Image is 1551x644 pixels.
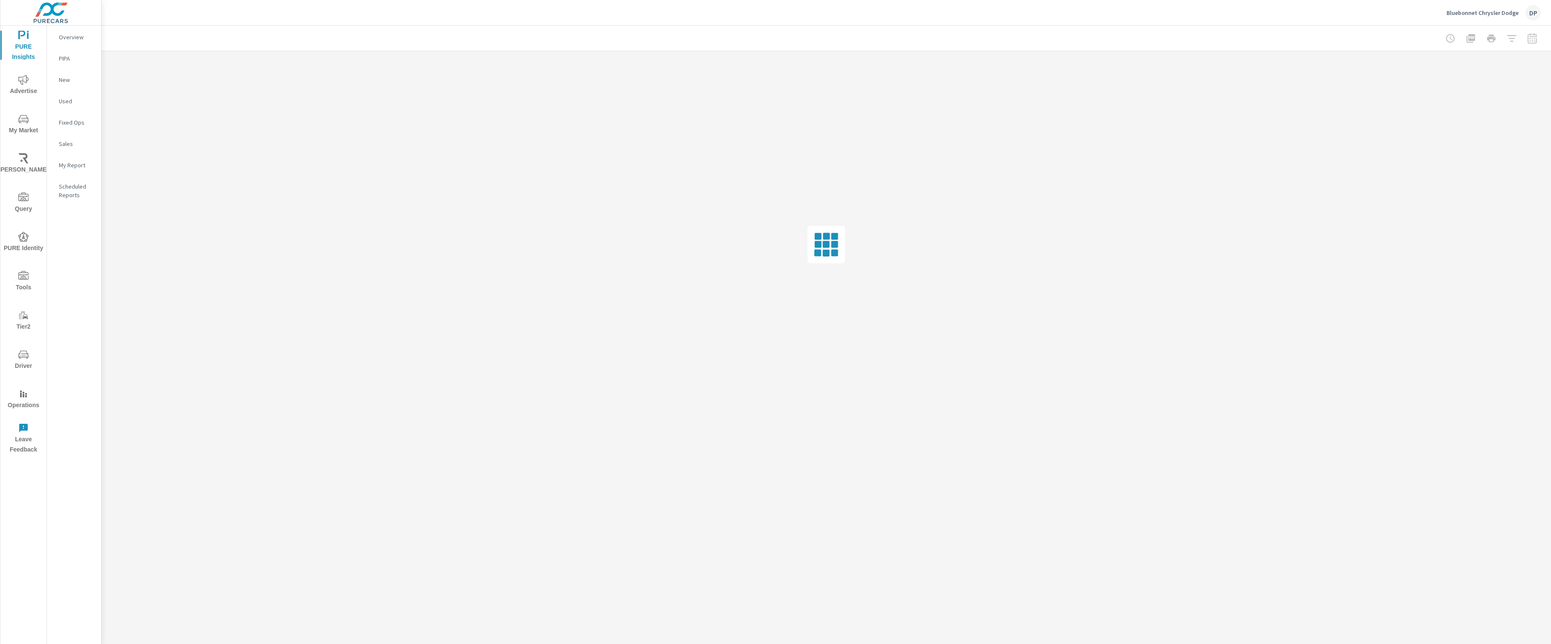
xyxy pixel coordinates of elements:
[47,137,101,150] div: Sales
[3,153,44,175] span: [PERSON_NAME]
[0,26,46,458] div: nav menu
[47,31,101,44] div: Overview
[3,389,44,411] span: Operations
[3,192,44,214] span: Query
[3,423,44,455] span: Leave Feedback
[3,30,44,62] span: PURE Insights
[47,159,101,172] div: My Report
[59,33,94,41] p: Overview
[47,180,101,201] div: Scheduled Reports
[47,116,101,129] div: Fixed Ops
[3,310,44,332] span: Tier2
[47,73,101,86] div: New
[47,52,101,65] div: PIPA
[1525,5,1541,20] div: DP
[59,182,94,199] p: Scheduled Reports
[3,114,44,136] span: My Market
[3,232,44,254] span: PURE Identity
[59,76,94,84] p: New
[3,271,44,293] span: Tools
[59,118,94,127] p: Fixed Ops
[59,161,94,169] p: My Report
[3,350,44,371] span: Driver
[59,140,94,148] p: Sales
[59,54,94,63] p: PIPA
[47,95,101,108] div: Used
[1446,9,1519,17] p: Bluebonnet Chrysler Dodge
[3,75,44,96] span: Advertise
[59,97,94,105] p: Used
